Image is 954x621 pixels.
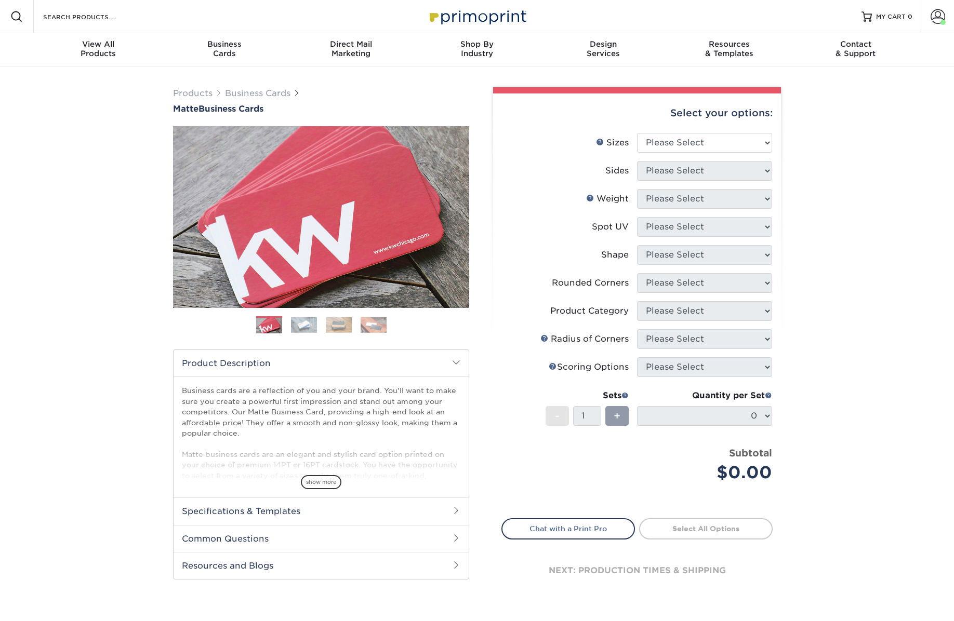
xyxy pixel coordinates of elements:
[540,39,666,49] span: Design
[162,39,288,49] span: Business
[645,460,772,485] div: $0.00
[174,497,469,524] h2: Specifications & Templates
[549,361,629,373] div: Scoring Options
[173,104,469,114] a: MatteBusiness Cards
[288,33,414,66] a: Direct MailMarketing
[596,137,629,149] div: Sizes
[908,13,912,20] span: 0
[792,33,919,66] a: Contact& Support
[288,39,414,58] div: Marketing
[288,39,414,49] span: Direct Mail
[256,313,282,339] img: Business Cards 01
[666,39,792,58] div: & Templates
[162,39,288,58] div: Cards
[540,39,666,58] div: Services
[42,10,143,23] input: SEARCH PRODUCTS.....
[792,39,919,49] span: Contact
[35,33,162,66] a: View AllProducts
[361,317,387,333] img: Business Cards 04
[173,104,469,114] h1: Business Cards
[35,39,162,49] span: View All
[173,88,213,98] a: Products
[35,39,162,58] div: Products
[301,475,341,489] span: show more
[555,408,560,424] span: -
[174,350,469,376] h2: Product Description
[174,552,469,579] h2: Resources and Blogs
[592,221,629,233] div: Spot UV
[540,33,666,66] a: DesignServices
[876,12,906,21] span: MY CART
[501,539,773,602] div: next: production times & shipping
[414,33,540,66] a: Shop ByIndustry
[601,249,629,261] div: Shape
[546,389,629,402] div: Sets
[639,518,773,539] a: Select All Options
[501,93,773,133] div: Select your options:
[173,104,198,114] span: Matte
[666,33,792,66] a: Resources& Templates
[540,333,629,345] div: Radius of Corners
[173,69,469,365] img: Matte 01
[174,525,469,552] h2: Common Questions
[552,277,629,289] div: Rounded Corners
[326,317,352,333] img: Business Cards 03
[605,165,629,177] div: Sides
[414,39,540,49] span: Shop By
[501,518,635,539] a: Chat with a Print Pro
[225,88,290,98] a: Business Cards
[614,408,620,424] span: +
[729,447,772,458] strong: Subtotal
[182,385,460,533] p: Business cards are a reflection of you and your brand. You'll want to make sure you create a powe...
[414,39,540,58] div: Industry
[162,33,288,66] a: BusinessCards
[425,5,529,28] img: Primoprint
[666,39,792,49] span: Resources
[586,193,629,205] div: Weight
[637,389,772,402] div: Quantity per Set
[291,317,317,333] img: Business Cards 02
[792,39,919,58] div: & Support
[550,305,629,317] div: Product Category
